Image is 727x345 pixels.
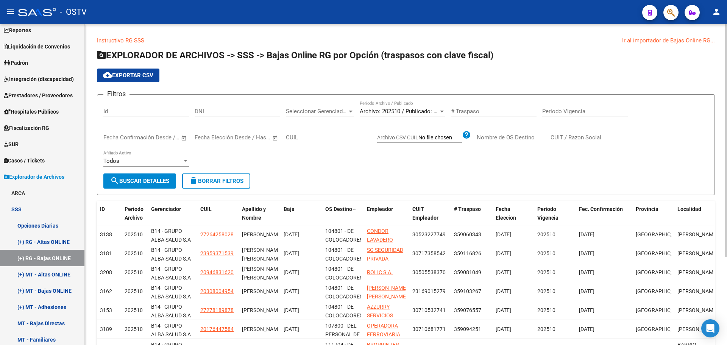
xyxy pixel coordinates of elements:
[103,134,134,141] input: Fecha inicio
[537,326,555,332] span: 202510
[100,269,112,275] span: 3208
[325,228,366,294] span: 104801 - DE COLOCADORES DE AZULEJOS MOSAICOS GRANITEROS LUSTRADORES Y PORCELANEROS
[677,326,718,332] span: [PERSON_NAME]
[97,201,122,226] datatable-header-cell: ID
[125,288,143,294] span: 202510
[636,206,658,212] span: Provincia
[454,288,481,294] span: 359103267
[4,59,28,67] span: Padrón
[284,230,319,239] div: [DATE]
[451,201,493,226] datatable-header-cell: # Traspaso
[103,89,129,99] h3: Filtros
[200,326,234,332] span: 20176447584
[60,4,87,20] span: - OSTV
[284,325,319,334] div: [DATE]
[496,250,511,256] span: [DATE]
[151,304,191,327] span: B14 - GRUPO ALBA SALUD S.A (Bene Salud)
[4,124,49,132] span: Fiscalización RG
[242,247,282,262] span: [PERSON_NAME] [PERSON_NAME]
[232,134,269,141] input: Fecha fin
[677,288,718,294] span: [PERSON_NAME]
[6,7,15,16] mat-icon: menu
[122,201,148,226] datatable-header-cell: Período Archivo
[4,108,59,116] span: Hospitales Públicos
[701,319,719,337] div: Open Intercom Messenger
[151,285,191,308] span: B14 - GRUPO ALBA SALUD S.A (Bene Salud)
[284,306,319,315] div: [DATE]
[367,247,403,262] span: SG SEGURIDAD PRIVADA
[636,250,687,256] span: [GEOGRAPHIC_DATA]
[537,250,555,256] span: 202510
[579,288,594,294] span: [DATE]
[579,206,623,212] span: Fec. Confirmación
[100,307,112,313] span: 3153
[496,206,516,221] span: Fecha Eleccion
[242,231,282,237] span: [PERSON_NAME]
[412,326,446,332] span: 30710681771
[141,134,178,141] input: Fecha fin
[364,201,409,226] datatable-header-cell: Empleador
[200,206,212,212] span: CUIL
[103,173,176,189] button: Buscar Detalles
[97,37,144,44] a: Instructivo RG SSS
[100,288,112,294] span: 3162
[4,156,45,165] span: Casos / Tickets
[200,269,234,275] span: 20946831620
[284,249,319,258] div: [DATE]
[534,201,576,226] datatable-header-cell: Periodo Vigencia
[418,134,462,141] input: Archivo CSV CUIL
[636,231,687,237] span: [GEOGRAPHIC_DATA]
[4,140,19,148] span: SUR
[242,326,282,332] span: [PERSON_NAME]
[579,326,594,332] span: [DATE]
[110,178,169,184] span: Buscar Detalles
[537,288,555,294] span: 202510
[674,201,716,226] datatable-header-cell: Localidad
[409,201,451,226] datatable-header-cell: CUIT Empleador
[4,173,64,181] span: Explorador de Archivos
[412,307,446,313] span: 30710532741
[454,326,481,332] span: 359094251
[377,134,418,140] span: Archivo CSV CUIL
[125,231,143,237] span: 202510
[636,326,687,332] span: [GEOGRAPHIC_DATA]
[100,231,112,237] span: 3138
[103,72,153,79] span: Exportar CSV
[110,176,119,185] mat-icon: search
[242,206,266,221] span: Apellido y Nombre
[537,307,555,313] span: 202510
[367,269,393,275] span: ROLIC S.A.
[622,36,715,45] div: Ir al importador de Bajas Online RG...
[496,307,511,313] span: [DATE]
[100,206,105,212] span: ID
[579,231,594,237] span: [DATE]
[367,206,393,212] span: Empleador
[151,206,181,212] span: Gerenciador
[103,158,119,164] span: Todos
[151,247,191,270] span: B14 - GRUPO ALBA SALUD S.A (Bene Salud)
[195,134,225,141] input: Fecha inicio
[189,176,198,185] mat-icon: delete
[239,201,281,226] datatable-header-cell: Apellido y Nombre
[242,288,282,294] span: [PERSON_NAME]
[4,91,73,100] span: Prestadores / Proveedores
[125,206,144,221] span: Período Archivo
[322,201,364,226] datatable-header-cell: OS Destino
[493,201,534,226] datatable-header-cell: Fecha Eleccion
[636,269,687,275] span: [GEOGRAPHIC_DATA]
[496,326,511,332] span: [DATE]
[200,231,234,237] span: 27264258028
[281,201,322,226] datatable-header-cell: Baja
[677,269,718,275] span: [PERSON_NAME]
[200,250,234,256] span: 23959371539
[180,134,189,142] button: Open calendar
[97,50,493,61] span: EXPLORADOR DE ARCHIVOS -> SSS -> Bajas Online RG por Opción (traspasos con clave fiscal)
[97,69,159,82] button: Exportar CSV
[633,201,674,226] datatable-header-cell: Provincia
[286,108,347,115] span: Seleccionar Gerenciador
[636,288,687,294] span: [GEOGRAPHIC_DATA]
[579,269,594,275] span: [DATE]
[242,307,282,313] span: [PERSON_NAME]
[103,70,112,80] mat-icon: cloud_download
[677,231,718,237] span: [PERSON_NAME]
